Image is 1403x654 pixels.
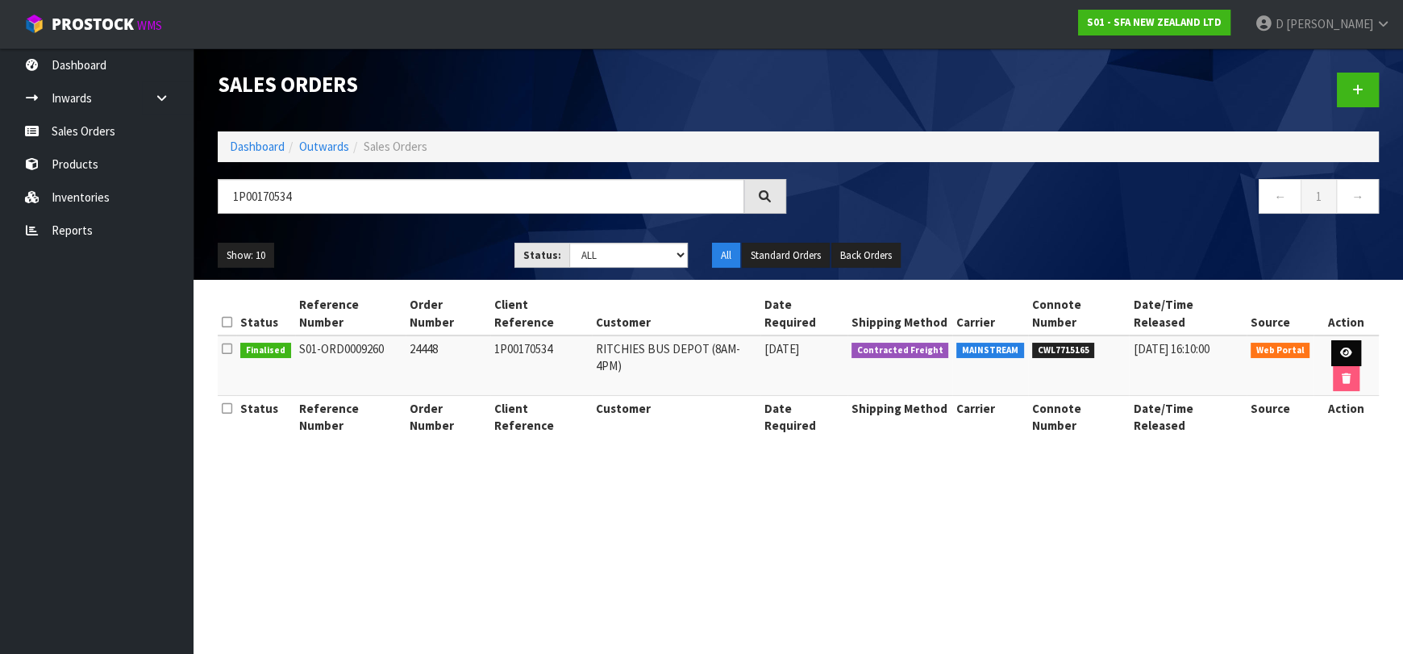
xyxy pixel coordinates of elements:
span: ProStock [52,14,134,35]
th: Source [1247,292,1314,335]
span: MAINSTREAM [956,343,1024,359]
button: Show: 10 [218,243,274,269]
th: Date Required [760,292,847,335]
th: Carrier [952,396,1028,439]
th: Source [1247,396,1314,439]
span: Sales Orders [364,139,427,154]
h1: Sales Orders [218,73,786,96]
span: D [1276,16,1284,31]
th: Reference Number [295,292,406,335]
span: Finalised [240,343,291,359]
th: Connote Number [1028,396,1130,439]
button: Back Orders [831,243,901,269]
span: CWL7715165 [1032,343,1095,359]
td: 24448 [406,335,490,396]
td: RITCHIES BUS DEPOT (8AM-4PM) [592,335,760,396]
span: [DATE] [764,341,799,356]
span: Web Portal [1251,343,1310,359]
small: WMS [137,18,162,33]
th: Date Required [760,396,847,439]
th: Customer [592,396,760,439]
a: → [1336,179,1379,214]
th: Reference Number [295,396,406,439]
a: 1 [1301,179,1337,214]
th: Date/Time Released [1129,396,1246,439]
th: Order Number [406,396,490,439]
span: [DATE] 16:10:00 [1133,341,1209,356]
th: Shipping Method [847,396,953,439]
a: Outwards [299,139,349,154]
th: Action [1313,396,1379,439]
button: Standard Orders [742,243,830,269]
th: Order Number [406,292,490,335]
th: Customer [592,292,760,335]
th: Action [1313,292,1379,335]
a: Dashboard [230,139,285,154]
input: Search sales orders [218,179,744,214]
button: All [712,243,740,269]
th: Shipping Method [847,292,953,335]
th: Date/Time Released [1129,292,1246,335]
th: Client Reference [490,396,591,439]
span: [PERSON_NAME] [1286,16,1373,31]
a: ← [1259,179,1301,214]
th: Carrier [952,292,1028,335]
th: Status [236,292,295,335]
img: cube-alt.png [24,14,44,34]
strong: S01 - SFA NEW ZEALAND LTD [1087,15,1222,29]
span: Contracted Freight [851,343,949,359]
nav: Page navigation [810,179,1379,219]
strong: Status: [523,248,561,262]
td: 1P00170534 [490,335,591,396]
th: Connote Number [1028,292,1130,335]
td: S01-ORD0009260 [295,335,406,396]
th: Status [236,396,295,439]
th: Client Reference [490,292,591,335]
